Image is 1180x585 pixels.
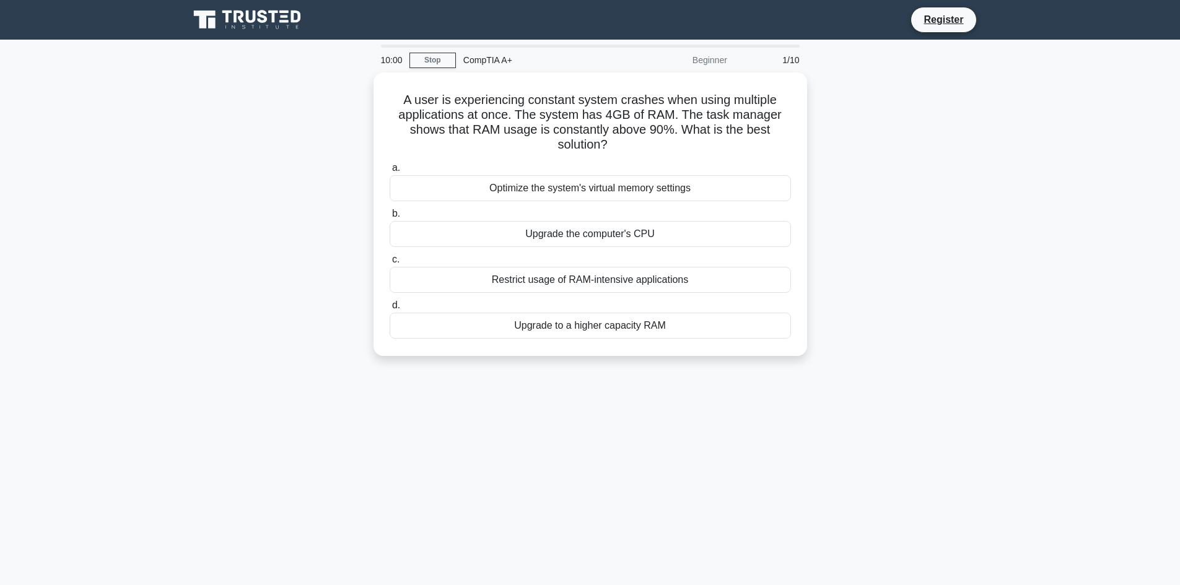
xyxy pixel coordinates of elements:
[409,53,456,68] a: Stop
[735,48,807,72] div: 1/10
[626,48,735,72] div: Beginner
[390,313,791,339] div: Upgrade to a higher capacity RAM
[916,12,971,27] a: Register
[374,48,409,72] div: 10:00
[392,162,400,173] span: a.
[392,208,400,219] span: b.
[390,221,791,247] div: Upgrade the computer's CPU
[392,254,400,264] span: c.
[392,300,400,310] span: d.
[388,92,792,153] h5: A user is experiencing constant system crashes when using multiple applications at once. The syst...
[390,267,791,293] div: Restrict usage of RAM-intensive applications
[390,175,791,201] div: Optimize the system's virtual memory settings
[456,48,626,72] div: CompTIA A+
